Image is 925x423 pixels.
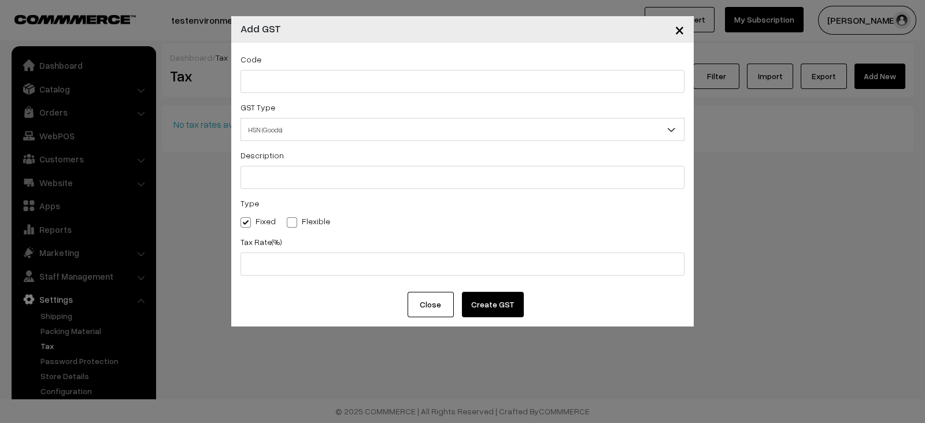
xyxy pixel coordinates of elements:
[241,120,684,140] span: HSN (Goods)
[240,53,261,65] label: Code
[240,236,282,248] label: Tax Rate(%)
[408,292,454,317] button: Close
[240,101,275,113] label: GST Type
[675,18,684,40] span: ×
[287,215,330,227] label: Flexible
[240,21,281,36] h4: Add GST
[462,292,524,317] button: Create GST
[240,197,259,209] label: Type
[240,149,284,161] label: Description
[240,215,276,227] label: Fixed
[240,118,684,141] span: HSN (Goods)
[665,12,694,47] button: Close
